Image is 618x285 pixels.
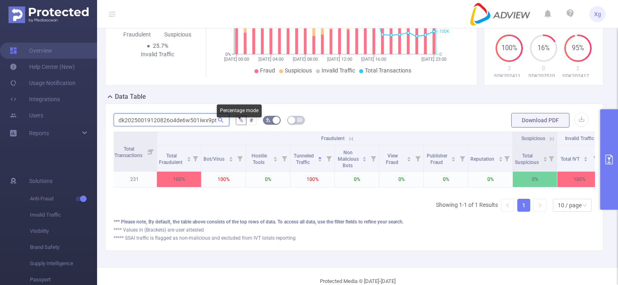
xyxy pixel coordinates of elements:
img: Protected Media [8,6,89,23]
span: View Fraud [386,153,400,165]
div: Sort [543,155,548,160]
a: Overview [10,43,52,59]
i: icon: down [582,203,587,208]
i: icon: caret-down [362,158,367,161]
span: Xg [594,6,601,22]
i: Filter menu [323,145,334,171]
li: Previous Page [501,199,514,212]
div: Sort [317,155,322,160]
i: Filter menu [590,145,601,171]
p: 100% [201,172,246,187]
span: 100% [495,45,523,51]
i: icon: caret-down [498,158,503,161]
span: Suspicious [285,67,312,74]
i: Filter menu [145,132,157,171]
span: Supply Intelligence [30,255,97,272]
li: 1 [517,199,530,212]
i: icon: caret-down [451,158,456,161]
i: icon: caret-up [186,155,191,158]
i: icon: right [538,203,542,208]
div: Sort [498,155,503,160]
span: % [239,117,243,123]
span: Total Suspicious [515,153,540,165]
span: Bot/Virus [203,156,226,162]
span: Invalid Traffic [322,67,355,74]
span: Total Transactions [114,146,144,158]
i: icon: caret-down [318,158,322,161]
i: Filter menu [368,145,379,171]
i: icon: caret-down [407,158,411,161]
div: Percentage mode [217,104,262,117]
p: 2 [492,64,527,72]
div: Sort [186,155,191,160]
i: icon: caret-up [451,155,456,158]
span: Fraudulent [321,136,345,141]
button: Download PDF [511,113,569,128]
i: icon: caret-down [584,158,588,161]
span: Total IVT [561,156,581,162]
i: icon: caret-down [229,158,233,161]
span: Invalid Traffic [565,136,594,141]
p: 0% [335,172,379,187]
div: 10 / page [558,199,582,211]
span: Visibility [30,223,97,239]
a: Reports [29,125,49,141]
div: Sort [229,155,233,160]
span: Brand Safety [30,239,97,255]
i: icon: caret-up [543,155,547,158]
input: Search... [114,113,229,126]
span: # [250,117,253,123]
a: Users [10,107,43,123]
tspan: [DATE] 16:00 [361,57,386,62]
div: **** Values in (Brackets) are user attested [114,226,595,234]
p: 0% [379,172,423,187]
i: icon: caret-up [584,155,588,158]
tspan: 0 [439,52,442,57]
tspan: 0% [225,52,231,57]
tspan: [DATE] 08:00 [292,57,317,62]
span: 25.7% [153,43,168,49]
div: Sort [362,155,367,160]
div: Suspicious [158,30,199,39]
i: Filter menu [234,145,246,171]
div: *** Please note, By default, the table above consists of the top rows of data. To access all data... [114,218,595,225]
i: Filter menu [412,145,423,171]
li: Next Page [533,199,546,212]
h2: Data Table [115,92,146,102]
i: icon: bg-colors [266,117,271,122]
div: Sort [273,155,278,160]
span: Total Fraudulent [159,153,184,165]
div: Sort [583,155,588,160]
p: SDK202510211003097k4b8bd81fh0iw0 [527,72,561,80]
p: 0% [246,172,290,187]
i: Filter menu [501,145,512,171]
div: Fraudulent [117,30,158,39]
span: Suspicious [521,136,545,141]
i: icon: left [505,203,510,208]
span: 16% [530,45,557,51]
i: Filter menu [190,145,201,171]
span: Invalid Traffic [30,207,97,223]
tspan: [DATE] 00:00 [224,57,249,62]
tspan: [DATE] 23:00 [421,57,447,62]
span: Non Malicious Bots [338,150,359,168]
span: Tunneled Traffic [294,153,314,165]
i: icon: caret-down [543,158,547,161]
span: Hostile Tools [252,153,267,165]
span: 95% [564,45,592,51]
i: icon: caret-down [273,158,278,161]
p: SDK20241125111157euijkedccjrky63 [492,72,527,80]
p: 2 [561,64,595,72]
p: 231 [112,172,157,187]
i: Filter menu [546,145,557,171]
span: Anti-Fraud [30,191,97,207]
a: 1 [518,199,530,211]
span: Solutions [29,173,53,189]
p: 0% [424,172,468,187]
i: icon: caret-up [273,155,278,158]
i: Filter menu [279,145,290,171]
p: 0% [468,172,512,187]
span: Fraud [260,67,275,74]
span: Publisher Fraud [427,153,447,165]
span: Reports [29,130,49,136]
